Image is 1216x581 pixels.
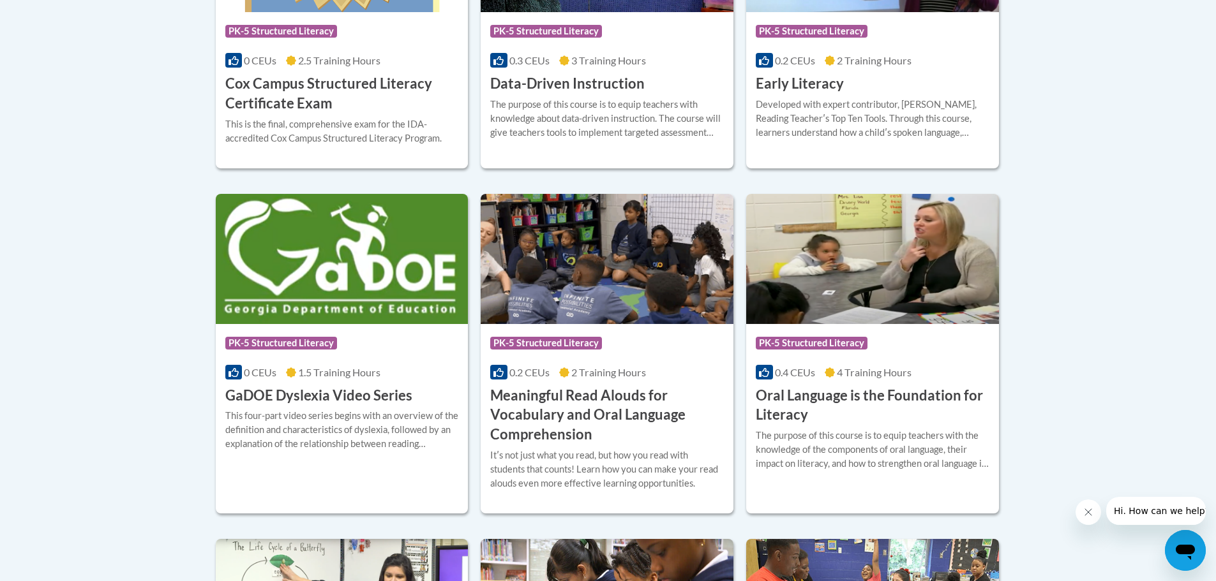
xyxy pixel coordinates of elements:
span: 0 CEUs [244,54,276,66]
span: PK-5 Structured Literacy [225,337,337,349]
h3: Oral Language is the Foundation for Literacy [756,386,989,425]
iframe: Button to launch messaging window [1165,530,1206,571]
h3: Early Literacy [756,74,844,94]
span: 2.5 Training Hours [298,54,380,66]
span: 2 Training Hours [837,54,912,66]
a: Course LogoPK-5 Structured Literacy0.4 CEUs4 Training Hours Oral Language is the Foundation for L... [746,194,999,513]
h3: Meaningful Read Alouds for Vocabulary and Oral Language Comprehension [490,386,724,445]
div: Itʹs not just what you read, but how you read with students that counts! Learn how you can make y... [490,448,724,490]
a: Course LogoPK-5 Structured Literacy0 CEUs1.5 Training Hours GaDOE Dyslexia Video SeriesThis four-... [216,194,469,513]
span: 1.5 Training Hours [298,366,380,378]
span: 0.2 CEUs [509,366,550,378]
div: Developed with expert contributor, [PERSON_NAME], Reading Teacherʹs Top Ten Tools. Through this c... [756,98,989,140]
span: 4 Training Hours [837,366,912,378]
iframe: Close message [1076,499,1101,525]
div: This is the final, comprehensive exam for the IDA-accredited Cox Campus Structured Literacy Program. [225,117,459,145]
div: The purpose of this course is to equip teachers with knowledge about data-driven instruction. The... [490,98,724,140]
iframe: Message from company [1106,497,1206,525]
h3: GaDOE Dyslexia Video Series [225,386,412,406]
span: PK-5 Structured Literacy [756,337,867,349]
div: This four-part video series begins with an overview of the definition and characteristics of dysl... [225,409,459,451]
span: PK-5 Structured Literacy [490,25,602,38]
span: 3 Training Hours [571,54,646,66]
a: Course LogoPK-5 Structured Literacy0.2 CEUs2 Training Hours Meaningful Read Alouds for Vocabulary... [481,194,733,513]
div: The purpose of this course is to equip teachers with the knowledge of the components of oral lang... [756,429,989,471]
span: 0.2 CEUs [775,54,815,66]
img: Course Logo [216,194,469,324]
span: 0.3 CEUs [509,54,550,66]
h3: Data-Driven Instruction [490,74,645,94]
span: Hi. How can we help? [8,9,103,19]
span: PK-5 Structured Literacy [225,25,337,38]
span: PK-5 Structured Literacy [490,337,602,349]
span: 0 CEUs [244,366,276,378]
span: PK-5 Structured Literacy [756,25,867,38]
img: Course Logo [746,194,999,324]
img: Course Logo [481,194,733,324]
span: 0.4 CEUs [775,366,815,378]
span: 2 Training Hours [571,366,646,378]
h3: Cox Campus Structured Literacy Certificate Exam [225,74,459,114]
